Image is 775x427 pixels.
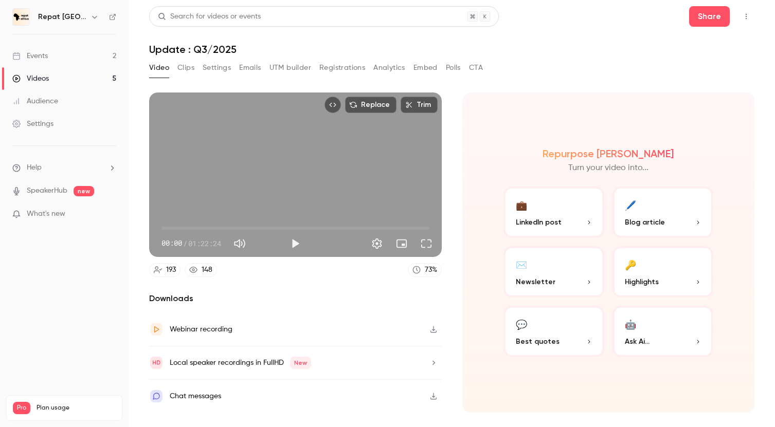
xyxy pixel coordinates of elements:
[413,60,438,76] button: Embed
[503,187,604,238] button: 💼LinkedIn post
[345,97,396,113] button: Replace
[612,187,713,238] button: 🖊️Blog article
[177,60,194,76] button: Clips
[625,256,636,272] div: 🔑
[543,147,674,160] h2: Repurpose [PERSON_NAME]
[229,233,250,254] button: Mute
[149,263,181,277] a: 193
[170,357,311,369] div: Local speaker recordings in FullHD
[446,60,461,76] button: Polls
[516,217,562,228] span: LinkedIn post
[516,276,555,287] span: Newsletter
[503,246,604,298] button: ✉️Newsletter
[290,357,311,369] span: New
[74,186,94,196] span: new
[408,263,442,277] a: 73%
[161,238,182,249] span: 00:00
[38,12,86,22] h6: Repat [GEOGRAPHIC_DATA]
[516,316,527,332] div: 💬
[27,162,42,173] span: Help
[416,233,437,254] button: Full screen
[158,11,261,22] div: Search for videos or events
[319,60,365,76] button: Registrations
[367,233,387,254] button: Settings
[516,256,527,272] div: ✉️
[625,197,636,213] div: 🖊️
[104,210,116,219] iframe: Noticeable Trigger
[203,60,231,76] button: Settings
[425,265,437,275] div: 73 %
[503,306,604,357] button: 💬Best quotes
[12,119,53,129] div: Settings
[149,43,754,55] h1: Update : Q3/2025
[269,60,311,76] button: UTM builder
[625,316,636,332] div: 🤖
[13,402,30,414] span: Pro
[27,185,67,196] a: SpeakerHub
[373,60,405,76] button: Analytics
[185,263,217,277] a: 148
[568,162,648,174] p: Turn your video into...
[12,73,49,84] div: Videos
[170,390,221,402] div: Chat messages
[183,238,187,249] span: /
[612,246,713,298] button: 🔑Highlights
[13,9,29,25] img: Repat Africa
[166,265,176,275] div: 193
[285,233,305,254] button: Play
[188,238,221,249] span: 01:22:24
[625,336,650,347] span: Ask Ai...
[37,404,116,412] span: Plan usage
[325,97,341,113] button: Embed video
[612,306,713,357] button: 🤖Ask Ai...
[12,96,58,106] div: Audience
[516,336,560,347] span: Best quotes
[689,6,730,27] button: Share
[516,197,527,213] div: 💼
[738,8,754,25] button: Top Bar Actions
[12,162,116,173] li: help-dropdown-opener
[625,217,665,228] span: Blog article
[202,265,212,275] div: 148
[161,238,221,249] div: 00:00
[625,276,659,287] span: Highlights
[391,233,412,254] button: Turn on miniplayer
[149,292,442,305] h2: Downloads
[469,60,483,76] button: CTA
[12,51,48,61] div: Events
[149,60,169,76] button: Video
[239,60,261,76] button: Emails
[170,323,232,336] div: Webinar recording
[27,209,65,219] span: What's new
[401,97,438,113] button: Trim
